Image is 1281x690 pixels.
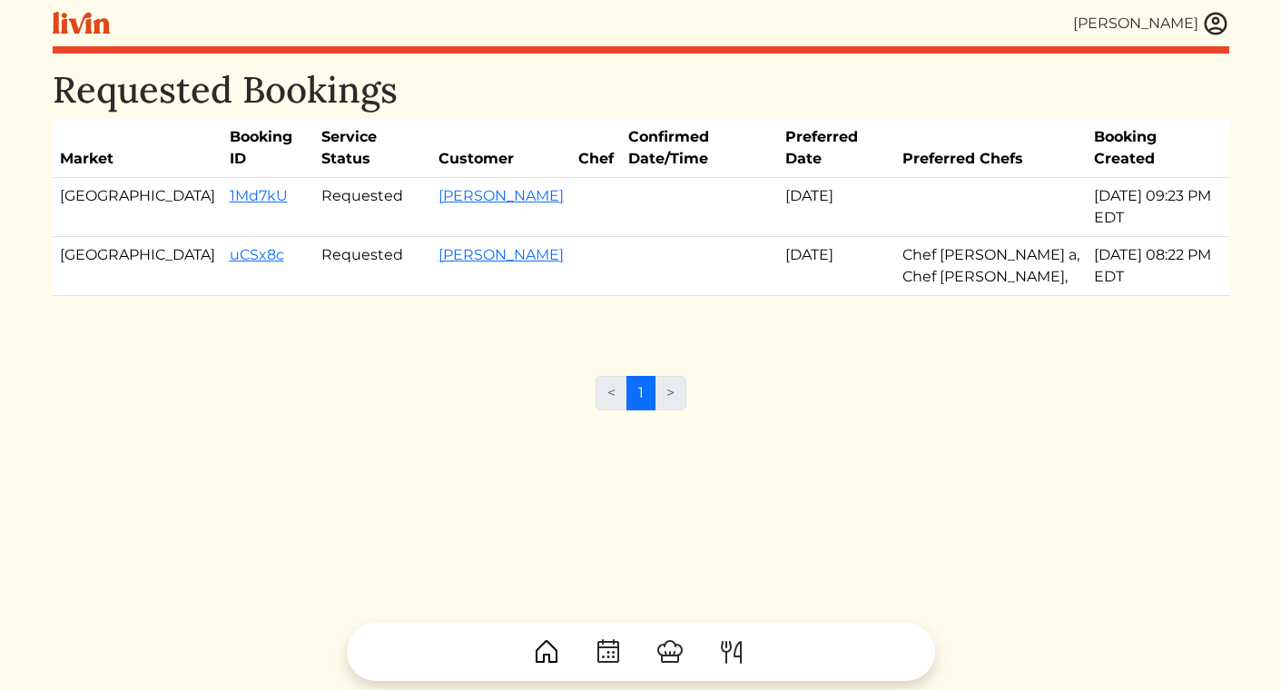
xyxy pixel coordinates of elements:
td: Chef [PERSON_NAME] a, Chef [PERSON_NAME], [895,237,1087,296]
th: Service Status [314,119,430,178]
td: [DATE] [778,178,895,237]
td: [GEOGRAPHIC_DATA] [53,237,222,296]
th: Preferred Chefs [895,119,1087,178]
th: Market [53,119,222,178]
td: [DATE] 08:22 PM EDT [1087,237,1228,296]
a: [PERSON_NAME] [438,187,564,204]
th: Preferred Date [778,119,895,178]
td: [DATE] 09:23 PM EDT [1087,178,1228,237]
a: uCSx8c [230,246,284,263]
td: [GEOGRAPHIC_DATA] [53,178,222,237]
img: ChefHat-a374fb509e4f37eb0702ca99f5f64f3b6956810f32a249b33092029f8484b388.svg [655,637,685,666]
img: user_account-e6e16d2ec92f44fc35f99ef0dc9cddf60790bfa021a6ecb1c896eb5d2907b31c.svg [1202,10,1229,37]
img: CalendarDots-5bcf9d9080389f2a281d69619e1c85352834be518fbc73d9501aef674afc0d57.svg [594,637,623,666]
td: Requested [314,237,430,296]
th: Chef [571,119,621,178]
img: ForkKnife-55491504ffdb50bab0c1e09e7649658475375261d09fd45db06cec23bce548bf.svg [717,637,746,666]
a: 1 [626,376,655,410]
a: [PERSON_NAME] [438,246,564,263]
td: [DATE] [778,237,895,296]
th: Booking Created [1087,119,1228,178]
img: House-9bf13187bcbb5817f509fe5e7408150f90897510c4275e13d0d5fca38e0b5951.svg [532,637,561,666]
th: Booking ID [222,119,315,178]
th: Confirmed Date/Time [621,119,778,178]
div: [PERSON_NAME] [1073,13,1198,34]
nav: Page [596,376,686,425]
h1: Requested Bookings [53,68,1229,112]
img: livin-logo-a0d97d1a881af30f6274990eb6222085a2533c92bbd1e4f22c21b4f0d0e3210c.svg [53,12,110,34]
td: Requested [314,178,430,237]
th: Customer [431,119,571,178]
a: 1Md7kU [230,187,288,204]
